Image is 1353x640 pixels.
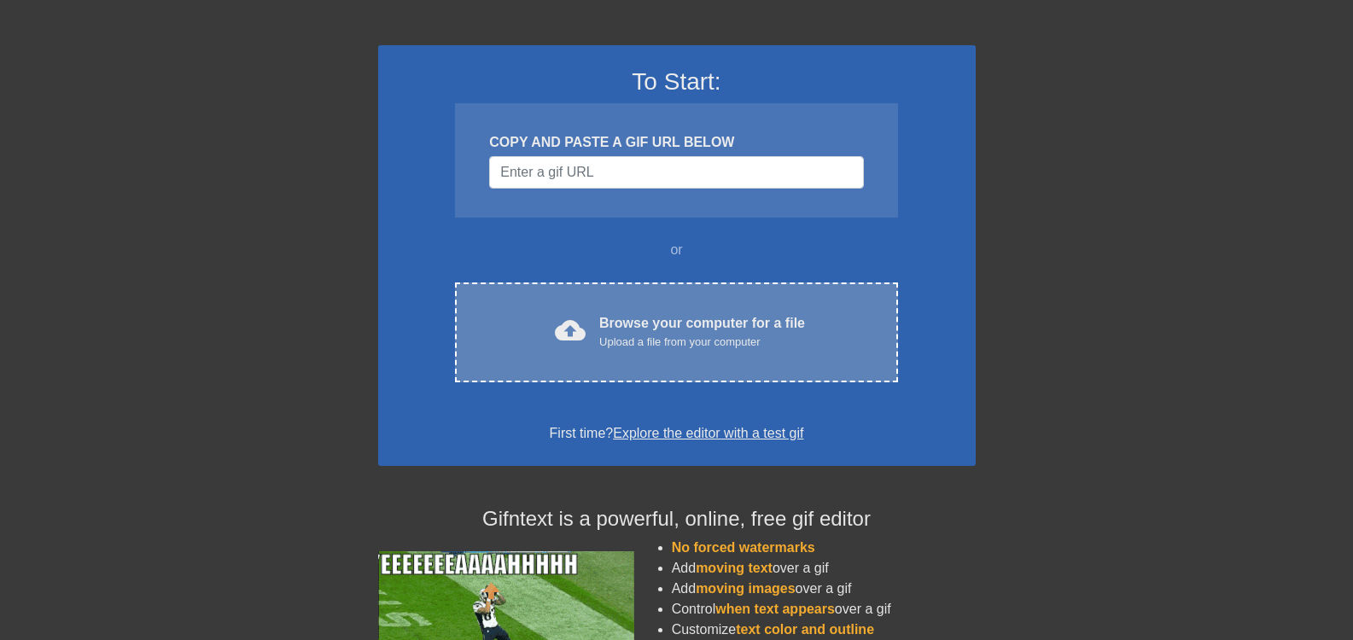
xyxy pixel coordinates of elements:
[696,581,795,596] span: moving images
[736,622,874,637] span: text color and outline
[672,599,976,620] li: Control over a gif
[715,602,835,616] span: when text appears
[672,620,976,640] li: Customize
[613,426,803,440] a: Explore the editor with a test gif
[378,507,976,532] h4: Gifntext is a powerful, online, free gif editor
[555,315,586,346] span: cloud_upload
[400,67,954,96] h3: To Start:
[599,334,805,351] div: Upload a file from your computer
[696,561,773,575] span: moving text
[672,540,815,555] span: No forced watermarks
[423,240,931,260] div: or
[489,132,863,153] div: COPY AND PASTE A GIF URL BELOW
[672,558,976,579] li: Add over a gif
[672,579,976,599] li: Add over a gif
[599,313,805,351] div: Browse your computer for a file
[400,423,954,444] div: First time?
[489,156,863,189] input: Username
